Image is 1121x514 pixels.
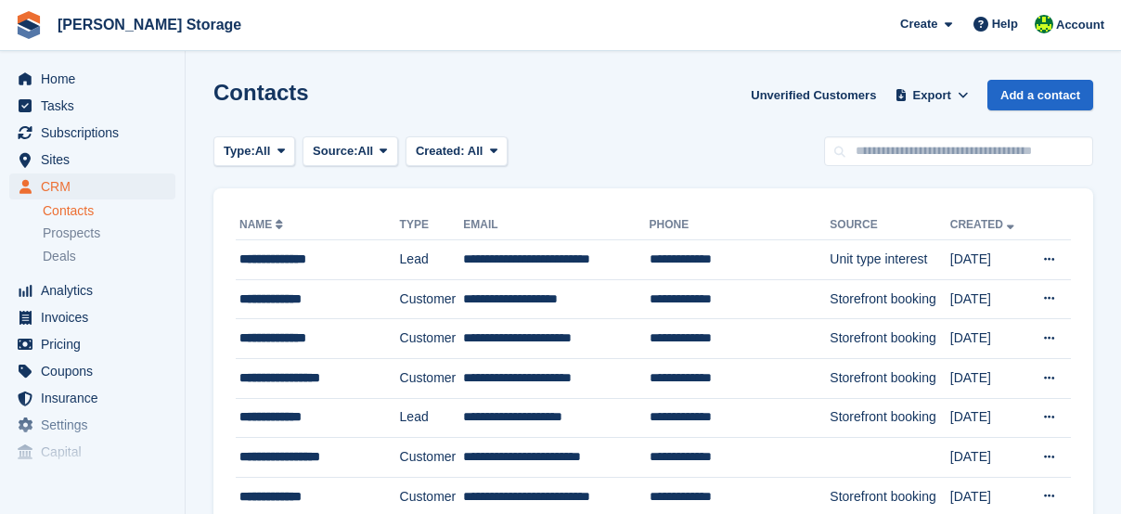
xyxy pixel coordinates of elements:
[43,248,76,265] span: Deals
[830,358,949,398] td: Storefront booking
[950,319,1027,359] td: [DATE]
[50,9,249,40] a: [PERSON_NAME] Storage
[41,358,152,384] span: Coupons
[43,202,175,220] a: Contacts
[9,66,175,92] a: menu
[416,144,465,158] span: Created:
[950,398,1027,438] td: [DATE]
[41,331,152,357] span: Pricing
[400,438,464,478] td: Customer
[400,319,464,359] td: Customer
[9,358,175,384] a: menu
[830,398,949,438] td: Storefront booking
[950,279,1027,319] td: [DATE]
[41,93,152,119] span: Tasks
[41,147,152,173] span: Sites
[41,439,152,465] span: Capital
[213,136,295,167] button: Type: All
[9,120,175,146] a: menu
[468,144,483,158] span: All
[400,279,464,319] td: Customer
[9,147,175,173] a: menu
[41,304,152,330] span: Invoices
[400,211,464,240] th: Type
[9,173,175,199] a: menu
[406,136,508,167] button: Created: All
[743,80,883,110] a: Unverified Customers
[41,173,152,199] span: CRM
[913,86,951,105] span: Export
[891,80,973,110] button: Export
[1035,15,1053,33] img: Claire Wilson
[650,211,831,240] th: Phone
[400,358,464,398] td: Customer
[41,385,152,411] span: Insurance
[400,240,464,280] td: Lead
[43,224,175,243] a: Prospects
[9,93,175,119] a: menu
[9,439,175,465] a: menu
[9,277,175,303] a: menu
[950,438,1027,478] td: [DATE]
[9,304,175,330] a: menu
[9,385,175,411] a: menu
[1056,16,1104,34] span: Account
[463,211,649,240] th: Email
[224,142,255,161] span: Type:
[830,240,949,280] td: Unit type interest
[358,142,374,161] span: All
[400,398,464,438] td: Lead
[992,15,1018,33] span: Help
[41,412,152,438] span: Settings
[9,331,175,357] a: menu
[255,142,271,161] span: All
[15,11,43,39] img: stora-icon-8386f47178a22dfd0bd8f6a31ec36ba5ce8667c1dd55bd0f319d3a0aa187defe.svg
[43,225,100,242] span: Prospects
[41,120,152,146] span: Subscriptions
[830,319,949,359] td: Storefront booking
[303,136,398,167] button: Source: All
[41,277,152,303] span: Analytics
[950,218,1018,231] a: Created
[9,412,175,438] a: menu
[950,358,1027,398] td: [DATE]
[313,142,357,161] span: Source:
[41,66,152,92] span: Home
[239,218,287,231] a: Name
[830,211,949,240] th: Source
[900,15,937,33] span: Create
[830,279,949,319] td: Storefront booking
[950,240,1027,280] td: [DATE]
[213,80,309,105] h1: Contacts
[43,247,175,266] a: Deals
[987,80,1093,110] a: Add a contact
